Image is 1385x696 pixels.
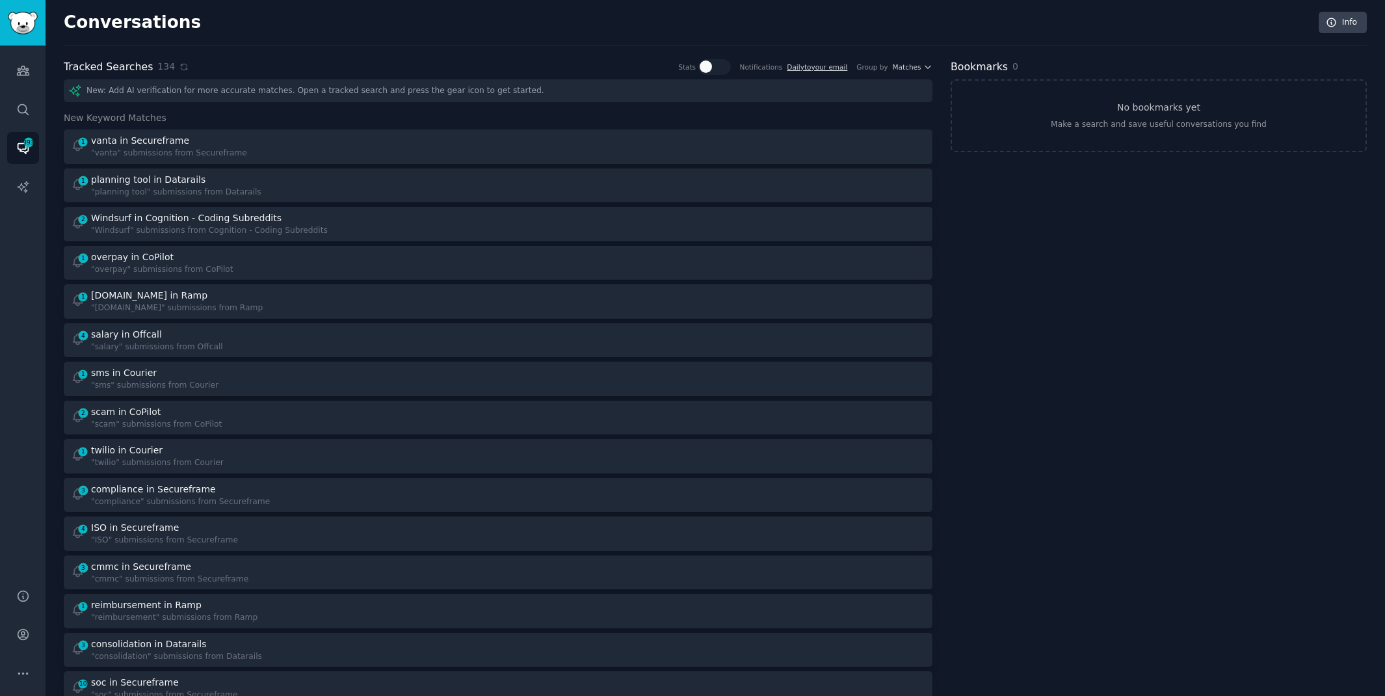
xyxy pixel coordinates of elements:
a: 4ISO in Secureframe"ISO" submissions from Secureframe [64,516,932,551]
a: 1reimbursement in Ramp"reimbursement" submissions from Ramp [64,594,932,628]
a: 1vanta in Secureframe"vanta" submissions from Secureframe [64,129,932,164]
div: sms in Courier [91,366,157,380]
a: 3compliance in Secureframe"compliance" submissions from Secureframe [64,478,932,513]
div: cmmc in Secureframe [91,560,191,574]
a: 1sms in Courier"sms" submissions from Courier [64,362,932,396]
div: "sms" submissions from Courier [91,380,218,392]
a: 4salary in Offcall"salary" submissions from Offcall [64,323,932,358]
img: GummySearch logo [8,12,38,34]
div: reimbursement in Ramp [91,598,202,612]
a: 1overpay in CoPilot"overpay" submissions from CoPilot [64,246,932,280]
h2: Tracked Searches [64,59,153,75]
div: "twilio" submissions from Courier [91,457,224,469]
div: consolidation in Datarails [91,637,207,651]
span: 3 [77,641,89,650]
div: New: Add AI verification for more accurate matches. Open a tracked search and press the gear icon... [64,79,932,102]
a: 2scam in CoPilot"scam" submissions from CoPilot [64,401,932,435]
a: 2Windsurf in Cognition - Coding Subreddits"Windsurf" submissions from Cognition - Coding Subreddits [64,207,932,241]
span: Matches [893,62,921,72]
a: 3cmmc in Secureframe"cmmc" submissions from Secureframe [64,555,932,590]
div: Make a search and save useful conversations you find [1051,119,1267,131]
div: overpay in CoPilot [91,250,174,264]
div: twilio in Courier [91,444,163,457]
span: 1 [77,137,89,146]
div: salary in Offcall [91,328,162,341]
div: [DOMAIN_NAME] in Ramp [91,289,207,302]
div: ISO in Secureframe [91,521,179,535]
div: "overpay" submissions from CoPilot [91,264,233,276]
span: 3 [77,563,89,572]
span: 1 [77,292,89,301]
span: 1 [77,254,89,263]
div: "planning tool" submissions from Datarails [91,187,261,198]
span: 4 [77,524,89,533]
div: "cmmc" submissions from Secureframe [91,574,248,585]
div: "vanta" submissions from Secureframe [91,148,247,159]
div: "ISO" submissions from Secureframe [91,535,238,546]
span: 10 [77,679,89,688]
div: vanta in Secureframe [91,134,189,148]
div: "compliance" submissions from Secureframe [91,496,270,508]
div: soc in Secureframe [91,676,179,689]
a: Dailytoyour email [787,63,847,71]
div: Windsurf in Cognition - Coding Subreddits [91,211,282,225]
div: "consolidation" submissions from Datarails [91,651,262,663]
a: 393 [7,132,39,164]
span: 0 [1012,61,1018,72]
div: "Windsurf" submissions from Cognition - Coding Subreddits [91,225,328,237]
span: 3 [77,486,89,495]
div: scam in CoPilot [91,405,161,419]
div: "scam" submissions from CoPilot [91,419,222,431]
div: "salary" submissions from Offcall [91,341,223,353]
div: "reimbursement" submissions from Ramp [91,612,257,624]
h2: Conversations [64,12,201,33]
span: 1 [77,602,89,611]
span: 134 [157,60,175,74]
h2: Bookmarks [951,59,1008,75]
span: 4 [77,331,89,340]
div: Stats [678,62,696,72]
a: No bookmarks yetMake a search and save useful conversations you find [951,79,1367,152]
a: 1planning tool in Datarails"planning tool" submissions from Datarails [64,168,932,203]
div: planning tool in Datarails [91,173,205,187]
span: New Keyword Matches [64,111,166,125]
a: 1twilio in Courier"twilio" submissions from Courier [64,439,932,474]
div: Notifications [740,62,783,72]
span: 2 [77,408,89,418]
span: 1 [77,447,89,456]
h3: No bookmarks yet [1117,101,1200,114]
span: 1 [77,176,89,185]
span: 1 [77,369,89,379]
div: Group by [856,62,888,72]
div: "[DOMAIN_NAME]" submissions from Ramp [91,302,263,314]
a: 1[DOMAIN_NAME] in Ramp"[DOMAIN_NAME]" submissions from Ramp [64,284,932,319]
a: 3consolidation in Datarails"consolidation" submissions from Datarails [64,633,932,667]
button: Matches [893,62,932,72]
span: 2 [77,215,89,224]
span: 393 [23,138,34,147]
a: Info [1319,12,1367,34]
div: compliance in Secureframe [91,483,216,496]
